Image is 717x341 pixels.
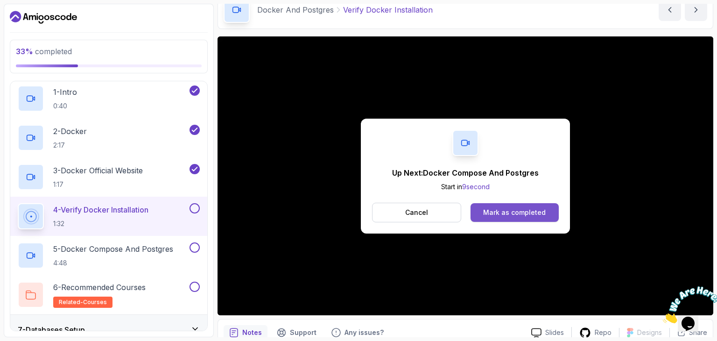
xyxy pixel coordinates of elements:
[392,167,539,178] p: Up Next: Docker Compose And Postgres
[53,86,77,98] p: 1 - Intro
[4,4,62,41] img: Chat attention grabber
[343,4,433,15] p: Verify Docker Installation
[18,242,200,269] button: 5-Docker Compose And Postgres4:48
[18,203,200,229] button: 4-Verify Docker Installation1:32
[53,165,143,176] p: 3 - Docker Official Website
[545,328,564,337] p: Slides
[16,47,33,56] span: 33 %
[53,282,146,293] p: 6 - Recommended Courses
[271,325,322,340] button: Support button
[18,125,200,151] button: 2-Docker2:17
[53,243,173,255] p: 5 - Docker Compose And Postgres
[10,10,77,25] a: Dashboard
[524,328,571,338] a: Slides
[290,328,316,337] p: Support
[59,298,107,306] span: related-courses
[18,85,200,112] button: 1-Intro0:40
[218,36,713,315] iframe: 4 - Verify Docker Installation
[18,282,200,308] button: 6-Recommended Coursesrelated-courses
[257,4,334,15] p: Docker And Postgres
[53,141,87,150] p: 2:17
[18,164,200,190] button: 3-Docker Official Website1:17
[53,219,148,228] p: 1:32
[405,208,428,217] p: Cancel
[669,328,707,337] button: Share
[16,47,72,56] span: completed
[53,101,77,111] p: 0:40
[53,180,143,189] p: 1:17
[689,328,707,337] p: Share
[483,208,546,217] div: Mark as completed
[471,203,559,222] button: Mark as completed
[53,258,173,268] p: 4:48
[572,327,619,339] a: Repo
[344,328,384,337] p: Any issues?
[224,325,267,340] button: notes button
[372,203,461,222] button: Cancel
[53,204,148,215] p: 4 - Verify Docker Installation
[242,328,262,337] p: Notes
[659,283,717,327] iframe: chat widget
[392,182,539,192] p: Start in
[326,325,389,340] button: Feedback button
[462,183,490,191] span: 9 second
[637,328,662,337] p: Designs
[18,324,85,335] h3: 7 - Databases Setup
[595,328,612,337] p: Repo
[53,126,87,137] p: 2 - Docker
[4,4,7,12] span: 1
